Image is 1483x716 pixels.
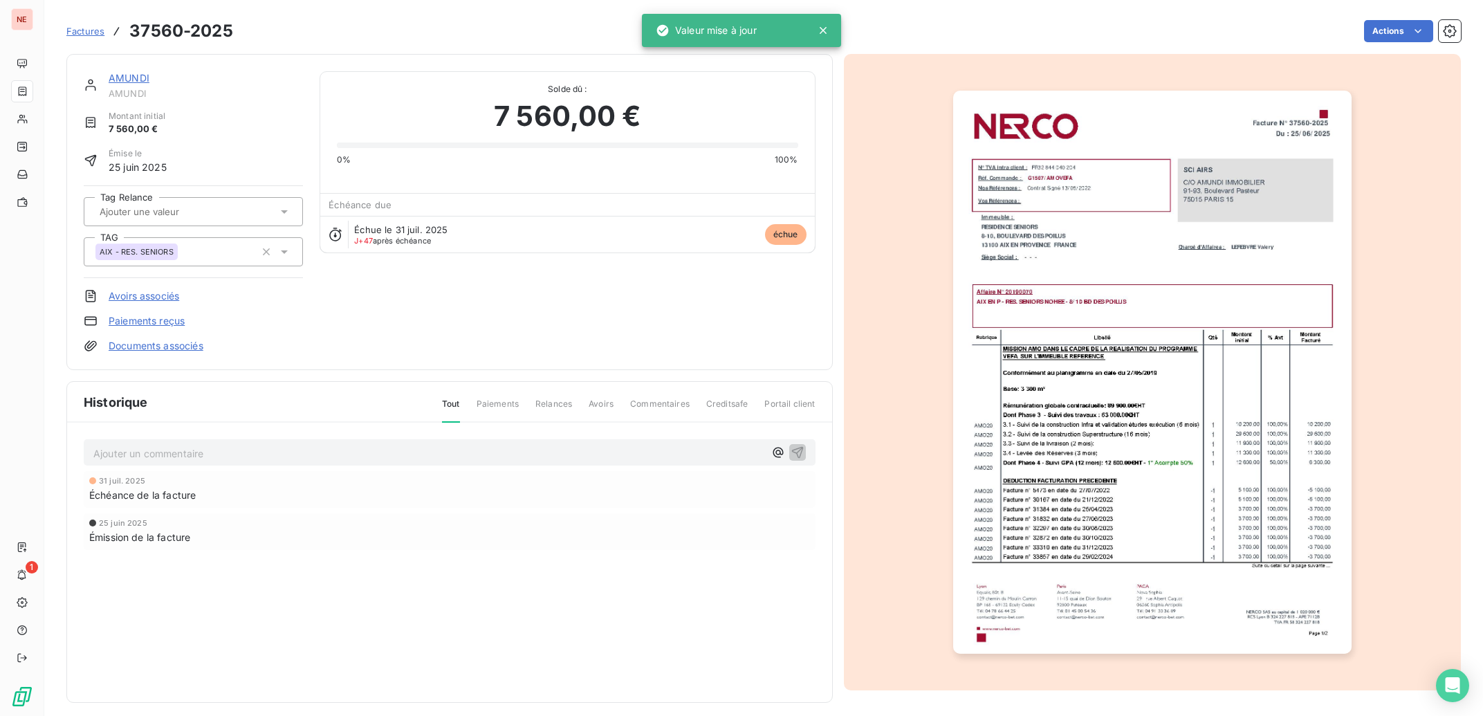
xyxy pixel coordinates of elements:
[494,95,641,137] span: 7 560,00 €
[109,88,303,99] span: AMUNDI
[11,8,33,30] div: NE
[109,339,203,353] a: Documents associés
[66,26,104,37] span: Factures
[337,154,351,166] span: 0%
[109,122,165,136] span: 7 560,00 €
[84,393,148,412] span: Historique
[109,110,165,122] span: Montant initial
[109,314,185,328] a: Paiements reçus
[329,199,392,210] span: Échéance due
[100,248,174,256] span: AIX - RES. SENIORS
[26,561,38,573] span: 1
[99,519,147,527] span: 25 juin 2025
[535,398,572,421] span: Relances
[354,224,448,235] span: Échue le 31 juil. 2025
[764,398,815,421] span: Portail client
[765,224,807,245] span: échue
[477,398,519,421] span: Paiements
[442,398,460,423] span: Tout
[66,24,104,38] a: Factures
[656,18,757,43] div: Valeur mise à jour
[109,147,167,160] span: Émise le
[11,686,33,708] img: Logo LeanPay
[706,398,748,421] span: Creditsafe
[354,236,373,246] span: J+47
[337,83,798,95] span: Solde dû :
[589,398,614,421] span: Avoirs
[129,19,233,44] h3: 37560-2025
[953,91,1352,654] img: invoice_thumbnail
[99,477,145,485] span: 31 juil. 2025
[109,160,167,174] span: 25 juin 2025
[1436,669,1469,702] div: Open Intercom Messenger
[89,530,190,544] span: Émission de la facture
[89,488,196,502] span: Échéance de la facture
[630,398,690,421] span: Commentaires
[109,72,149,84] a: AMUNDI
[775,154,798,166] span: 100%
[1364,20,1433,42] button: Actions
[109,289,179,303] a: Avoirs associés
[354,237,431,245] span: après échéance
[98,205,237,218] input: Ajouter une valeur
